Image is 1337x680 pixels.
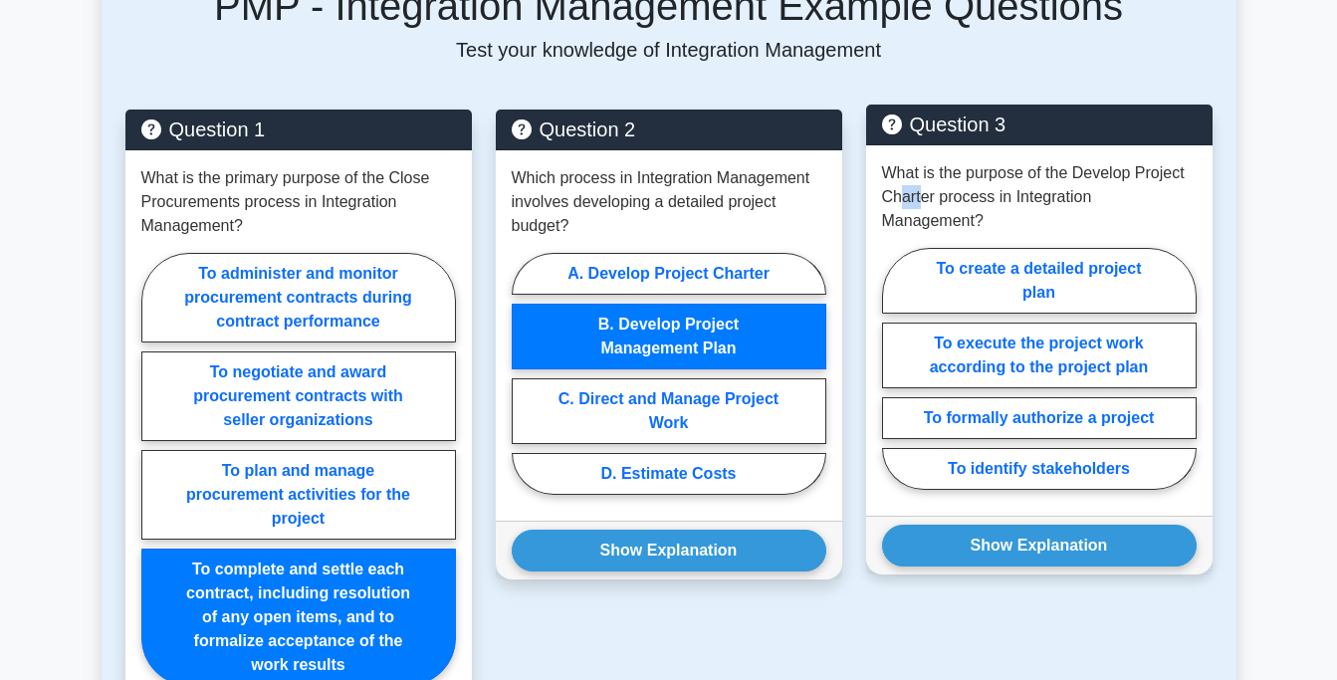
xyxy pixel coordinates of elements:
[882,397,1197,439] label: To formally authorize a project
[512,253,826,295] label: A. Develop Project Charter
[512,453,826,495] label: D. Estimate Costs
[141,253,456,342] label: To administer and monitor procurement contracts during contract performance
[125,38,1213,62] p: Test your knowledge of Integration Management
[141,351,456,441] label: To negotiate and award procurement contracts with seller organizations
[882,113,1197,136] h5: Question 3
[141,450,456,540] label: To plan and manage procurement activities for the project
[882,248,1197,314] label: To create a detailed project plan
[512,530,826,571] button: Show Explanation
[512,166,826,238] p: Which process in Integration Management involves developing a detailed project budget?
[882,525,1197,567] button: Show Explanation
[882,161,1197,233] p: What is the purpose of the Develop Project Charter process in Integration Management?
[512,378,826,444] label: C. Direct and Manage Project Work
[882,448,1197,490] label: To identify stakeholders
[882,323,1197,388] label: To execute the project work according to the project plan
[141,117,456,141] h5: Question 1
[512,117,826,141] h5: Question 2
[512,304,826,369] label: B. Develop Project Management Plan
[141,166,456,238] p: What is the primary purpose of the Close Procurements process in Integration Management?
